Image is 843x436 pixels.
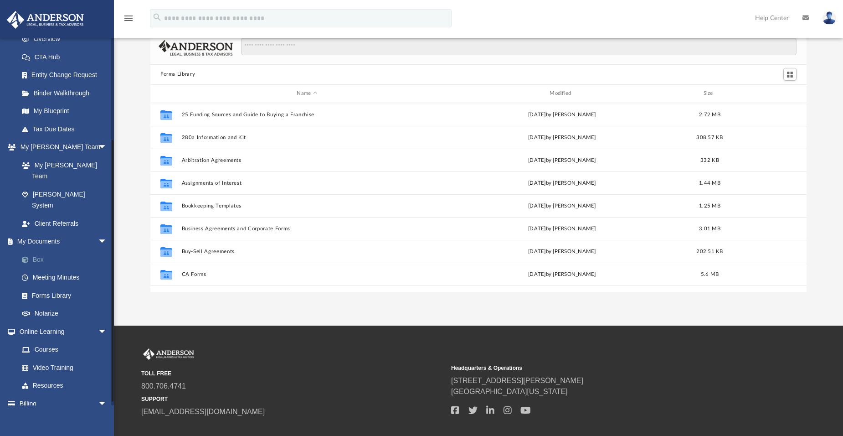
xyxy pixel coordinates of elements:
[822,11,836,25] img: User Pic
[437,224,688,233] div: [DATE] by [PERSON_NAME]
[13,84,121,102] a: Binder Walkthrough
[123,17,134,24] a: menu
[13,156,112,185] a: My [PERSON_NAME] Team
[699,180,720,185] span: 1.44 MB
[451,377,583,384] a: [STREET_ADDRESS][PERSON_NAME]
[182,157,433,163] button: Arbitration Agreements
[98,233,116,251] span: arrow_drop_down
[13,377,116,395] a: Resources
[182,202,433,208] button: Bookkeeping Templates
[4,11,87,29] img: Anderson Advisors Platinum Portal
[98,394,116,413] span: arrow_drop_down
[13,30,121,48] a: Overview
[141,369,445,378] small: TOLL FREE
[141,348,196,360] img: Anderson Advisors Platinum Portal
[182,111,433,117] button: 25 Funding Sources and Guide to Buying a Franchise
[241,38,797,55] input: Search files and folders
[437,133,688,141] div: [DATE] by [PERSON_NAME]
[13,286,116,305] a: Forms Library
[696,135,723,140] span: 308.57 KB
[141,395,445,403] small: SUPPORT
[13,269,121,287] a: Meeting Minutes
[699,112,720,117] span: 2.72 MB
[154,89,177,98] div: id
[141,408,265,415] a: [EMAIL_ADDRESS][DOMAIN_NAME]
[6,233,121,251] a: My Documentsarrow_drop_down
[783,68,797,81] button: Switch to Grid View
[451,388,568,395] a: [GEOGRAPHIC_DATA][US_STATE]
[141,382,186,390] a: 800.706.4741
[13,214,116,233] a: Client Referrals
[13,48,121,66] a: CTA Hub
[437,110,688,119] div: [DATE] by [PERSON_NAME]
[696,249,723,254] span: 202.51 KB
[692,89,728,98] div: Size
[437,247,688,255] div: [DATE] by [PERSON_NAME]
[13,66,121,84] a: Entity Change Request
[699,226,720,231] span: 3.01 MB
[150,103,807,292] div: grid
[13,358,112,377] a: Video Training
[437,156,688,164] div: [DATE] by [PERSON_NAME]
[6,138,116,156] a: My [PERSON_NAME] Teamarrow_drop_down
[182,225,433,231] button: Business Agreements and Corporate Forms
[13,250,121,269] a: Box
[13,120,121,138] a: Tax Due Dates
[13,185,116,214] a: [PERSON_NAME] System
[437,270,688,278] div: [DATE] by [PERSON_NAME]
[182,180,433,186] button: Assignments of Interest
[6,394,121,413] a: Billingarrow_drop_down
[13,341,116,359] a: Courses
[437,202,688,210] div: [DATE] by [PERSON_NAME]
[437,179,688,187] div: [DATE] by [PERSON_NAME]
[182,248,433,254] button: Buy-Sell Agreements
[6,322,116,341] a: Online Learningarrow_drop_down
[123,13,134,24] i: menu
[182,134,433,140] button: 280a Information and Kit
[98,322,116,341] span: arrow_drop_down
[732,89,796,98] div: id
[13,305,121,323] a: Notarize
[437,89,688,98] div: Modified
[152,12,162,22] i: search
[701,271,719,276] span: 5.6 MB
[182,271,433,277] button: CA Forms
[181,89,432,98] div: Name
[160,70,195,78] button: Forms Library
[700,157,719,162] span: 332 KB
[699,203,720,208] span: 1.25 MB
[98,138,116,157] span: arrow_drop_down
[451,364,755,372] small: Headquarters & Operations
[13,102,116,120] a: My Blueprint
